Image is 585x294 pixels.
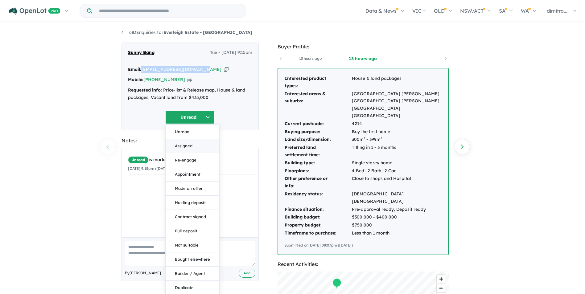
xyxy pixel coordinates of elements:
[166,224,219,238] button: Full deposit
[352,120,442,128] td: 4214
[547,8,569,14] span: dimitra....
[210,49,252,56] span: Tue - [DATE] 9:15pm
[437,275,446,284] button: Zoom in
[352,75,442,90] td: House & land packages
[278,260,449,268] div: Recent Activities:
[122,30,252,35] a: 683Enquiries forEverleigh Estate - [GEOGRAPHIC_DATA]
[9,7,60,15] img: Openlot PRO Logo White
[352,229,442,237] td: Less than 1 month
[352,190,442,206] td: [DEMOGRAPHIC_DATA] [DEMOGRAPHIC_DATA]
[128,156,149,164] span: Unread
[165,111,215,124] button: Unread
[187,76,192,83] button: Copy
[128,87,252,101] div: Price-list & Release map, House & land packages, Vacant land from $435,000
[284,128,352,136] td: Buying purpose:
[141,67,221,72] a: [EMAIL_ADDRESS][DOMAIN_NAME]
[352,128,442,136] td: Buy the first home
[352,90,442,120] td: [GEOGRAPHIC_DATA] [PERSON_NAME][GEOGRAPHIC_DATA] [PERSON_NAME][GEOGRAPHIC_DATA] [GEOGRAPHIC_DATA]
[128,87,162,93] strong: Requested info:
[352,167,442,175] td: 4 Bed | 2 Bath | 2 Car
[284,90,352,120] td: Interested areas & suburbs:
[128,166,170,171] small: [DATE] 9:15pm ([DATE])
[352,221,442,229] td: $750,000
[284,206,352,214] td: Finance situation:
[352,206,442,214] td: Pre-approval ready, Deposit ready
[284,75,352,90] td: Interested product types:
[128,156,257,164] div: is marked.
[143,77,185,82] a: [PHONE_NUMBER]
[284,242,442,248] div: Submitted on [DATE] 08:07pm ([DATE])
[278,43,449,51] div: Buyer Profile:
[284,175,352,190] td: Other preference or info:
[166,210,219,224] button: Contract signed
[122,29,464,36] nav: breadcrumb
[284,144,352,159] td: Preferred land settlement time:
[352,136,442,144] td: 300m² - 399m²
[128,77,143,82] strong: Mobile:
[166,139,219,153] button: Assigned
[122,137,259,145] div: Notes:
[284,167,352,175] td: Floorplans:
[284,221,352,229] td: Property budget:
[332,278,341,289] div: Map marker
[284,229,352,237] td: Timeframe to purchase:
[166,238,219,252] button: Not suitable
[128,49,154,56] span: Sunny Bang
[166,267,219,281] button: Builder / Agent
[352,175,442,190] td: Close to shops and Hospital
[224,66,229,73] button: Copy
[352,159,442,167] td: Single storey home
[128,67,141,72] strong: Email:
[166,196,219,210] button: Holding deposit
[163,30,252,35] strong: Everleigh Estate - [GEOGRAPHIC_DATA]
[284,190,352,206] td: Residency status:
[284,159,352,167] td: Building type:
[284,120,352,128] td: Current postcode:
[166,182,219,196] button: Made an offer
[239,269,255,278] button: Add
[166,153,219,167] button: Re-engage
[352,144,442,159] td: Titling in 1 - 3 months
[166,167,219,182] button: Appointment
[166,252,219,267] button: Bought elsewhere
[93,4,245,18] input: Try estate name, suburb, builder or developer
[284,55,337,62] a: 13 hours ago
[437,284,446,292] button: Zoom out
[284,213,352,221] td: Building budget:
[125,270,161,276] span: By [PERSON_NAME]
[166,125,219,139] button: Unread
[284,136,352,144] td: Land size/dimension:
[337,55,389,62] a: 13 hours ago
[352,213,442,221] td: $300,000 - $400,000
